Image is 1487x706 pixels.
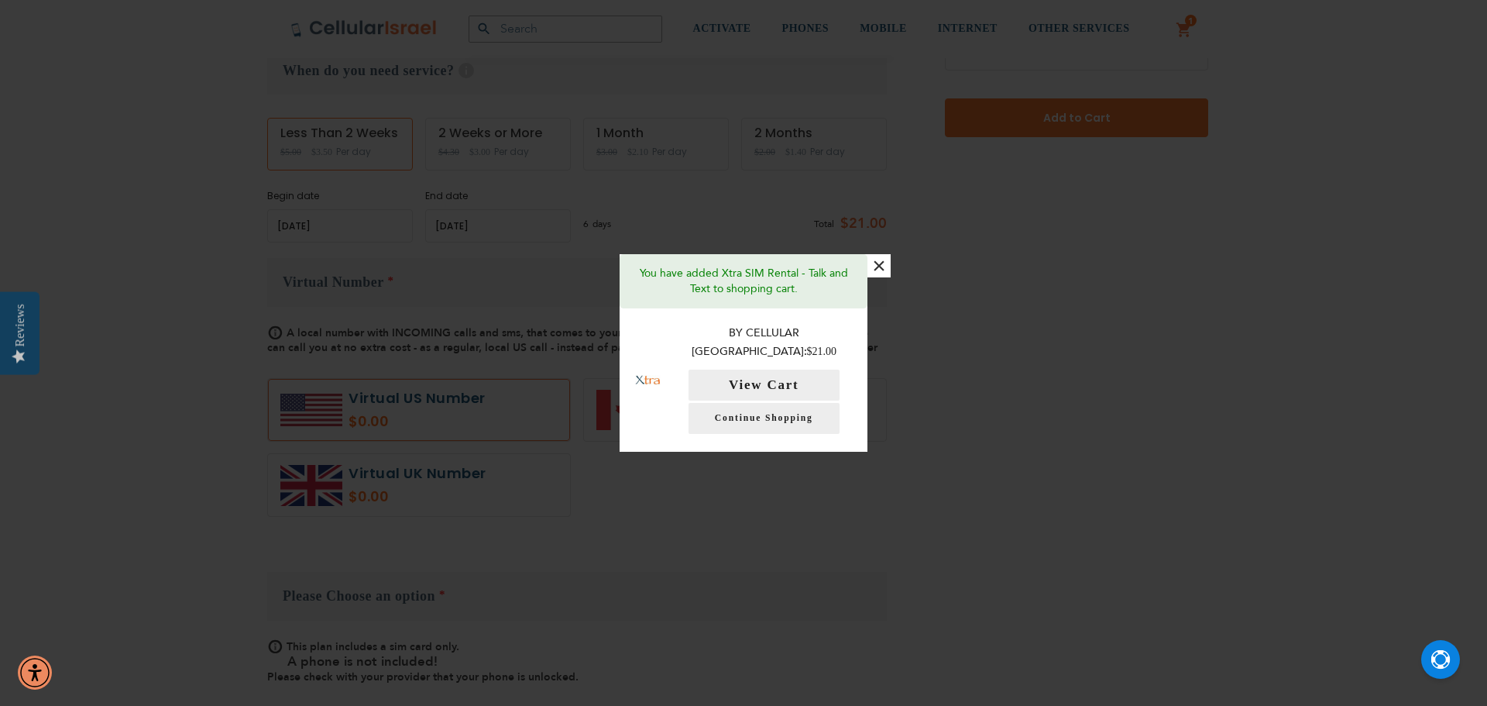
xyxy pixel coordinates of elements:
[689,403,840,434] a: Continue Shopping
[18,656,52,690] div: Accessibility Menu
[13,304,27,346] div: Reviews
[676,324,853,362] p: By Cellular [GEOGRAPHIC_DATA]:
[807,346,837,357] span: $21.00
[631,266,856,297] p: You have added Xtra SIM Rental - Talk and Text to shopping cart.
[867,254,891,277] button: ×
[689,370,840,401] button: View Cart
